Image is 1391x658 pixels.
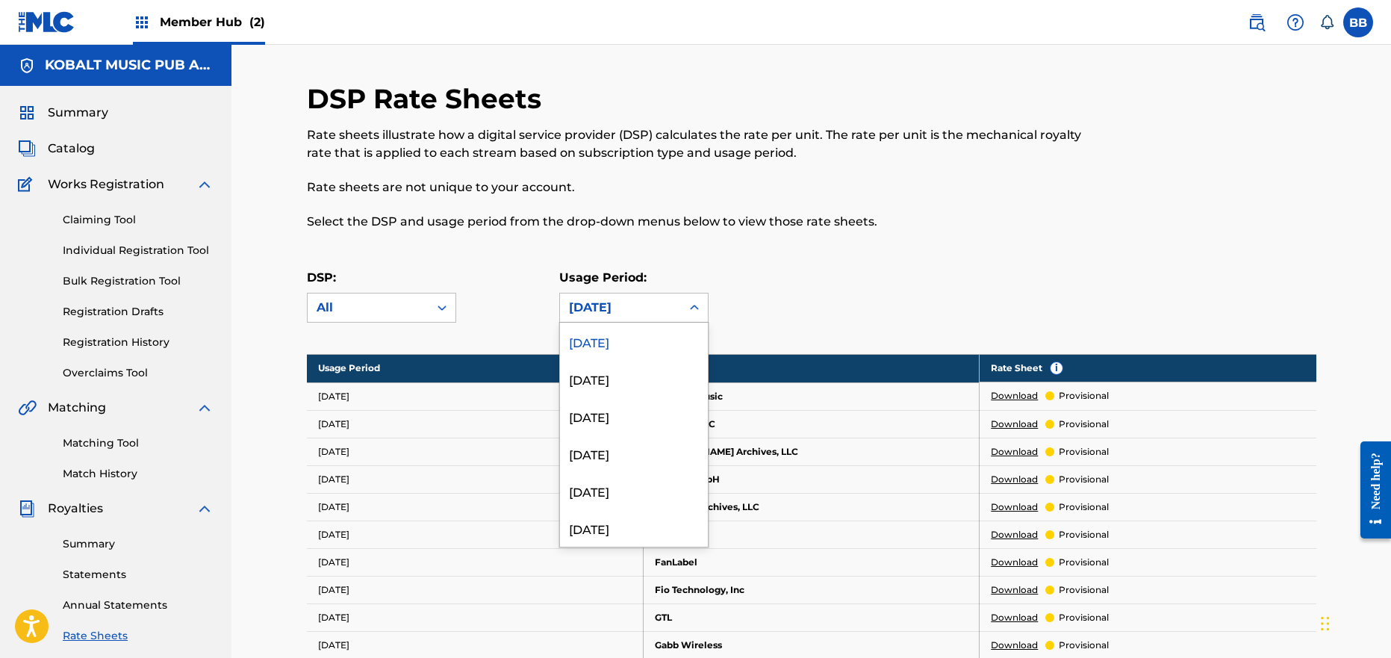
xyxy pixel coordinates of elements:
td: [DATE] [307,465,644,493]
a: Public Search [1242,7,1272,37]
img: Summary [18,104,36,122]
a: Download [991,556,1038,569]
p: Select the DSP and usage period from the drop-down menus below to view those rate sheets. [307,213,1084,231]
p: provisional [1059,528,1109,541]
div: User Menu [1343,7,1373,37]
a: Download [991,473,1038,486]
td: Classical Archives, LLC [643,493,980,521]
p: Rate sheets illustrate how a digital service provider (DSP) calculates the rate per unit. The rat... [307,126,1084,162]
td: [DATE] [307,493,644,521]
a: Download [991,528,1038,541]
span: i [1051,362,1062,374]
span: (2) [249,15,265,29]
a: Overclaims Tool [63,365,214,381]
span: Royalties [48,500,103,518]
span: Summary [48,104,108,122]
p: Rate sheets are not unique to your account. [307,179,1084,196]
img: Matching [18,399,37,417]
td: [DATE] [307,382,644,410]
h2: DSP Rate Sheets [307,82,549,116]
a: Registration Drafts [63,304,214,320]
a: Download [991,583,1038,597]
img: Accounts [18,57,36,75]
a: Download [991,500,1038,514]
th: Usage Period [307,354,644,382]
a: Annual Statements [63,598,214,613]
th: Rate Sheet [980,354,1316,382]
iframe: Chat Widget [1316,586,1391,658]
td: [DATE] [307,410,644,438]
td: GTL [643,603,980,631]
span: Matching [48,399,106,417]
div: [DATE] [560,509,708,547]
label: DSP: [307,270,336,285]
td: Deezer S.A. [643,521,980,548]
img: expand [196,399,214,417]
div: [DATE] [560,323,708,360]
img: expand [196,176,214,193]
a: Registration History [63,335,214,350]
th: DSP [643,354,980,382]
p: provisional [1059,556,1109,569]
p: provisional [1059,445,1109,459]
p: provisional [1059,418,1109,431]
p: provisional [1059,583,1109,597]
a: Summary [63,536,214,552]
td: [DATE] [307,521,644,548]
td: [DATE] [307,603,644,631]
div: [DATE] [569,299,672,317]
p: provisional [1059,389,1109,403]
a: Download [991,418,1038,431]
a: Bulk Registration Tool [63,273,214,289]
td: Fio Technology, Inc [643,576,980,603]
td: [DATE] [307,438,644,465]
a: Statements [63,567,214,583]
img: help [1286,13,1304,31]
img: MLC Logo [18,11,75,33]
a: Download [991,389,1038,403]
div: Drag [1321,601,1330,646]
img: Top Rightsholders [133,13,151,31]
span: Works Registration [48,176,164,193]
a: CatalogCatalog [18,140,95,158]
a: Match History [63,466,214,482]
td: [DATE] [307,548,644,576]
span: Member Hub [160,13,265,31]
div: [DATE] [560,472,708,509]
div: [DATE] [560,360,708,397]
p: provisional [1059,473,1109,486]
div: Notifications [1319,15,1334,30]
td: Amazon Music [643,382,980,410]
div: All [317,299,420,317]
a: Download [991,639,1038,652]
a: Download [991,445,1038,459]
img: Royalties [18,500,36,518]
td: FanLabel [643,548,980,576]
td: [DATE] [307,576,644,603]
div: Help [1280,7,1310,37]
td: Boxine GmbH [643,465,980,493]
p: provisional [1059,500,1109,514]
p: provisional [1059,611,1109,624]
a: Download [991,611,1038,624]
a: Individual Registration Tool [63,243,214,258]
label: Usage Period: [559,270,647,285]
a: Matching Tool [63,435,214,451]
td: Beatport LLC [643,410,980,438]
img: Catalog [18,140,36,158]
div: [DATE] [560,435,708,472]
img: search [1248,13,1266,31]
a: Claiming Tool [63,212,214,228]
a: Rate Sheets [63,628,214,644]
span: Catalog [48,140,95,158]
img: expand [196,500,214,518]
iframe: Resource Center [1349,429,1391,550]
a: SummarySummary [18,104,108,122]
p: provisional [1059,639,1109,652]
div: [DATE] [560,397,708,435]
h5: KOBALT MUSIC PUB AMERICA INC [45,57,214,74]
td: [PERSON_NAME] Archives, LLC [643,438,980,465]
